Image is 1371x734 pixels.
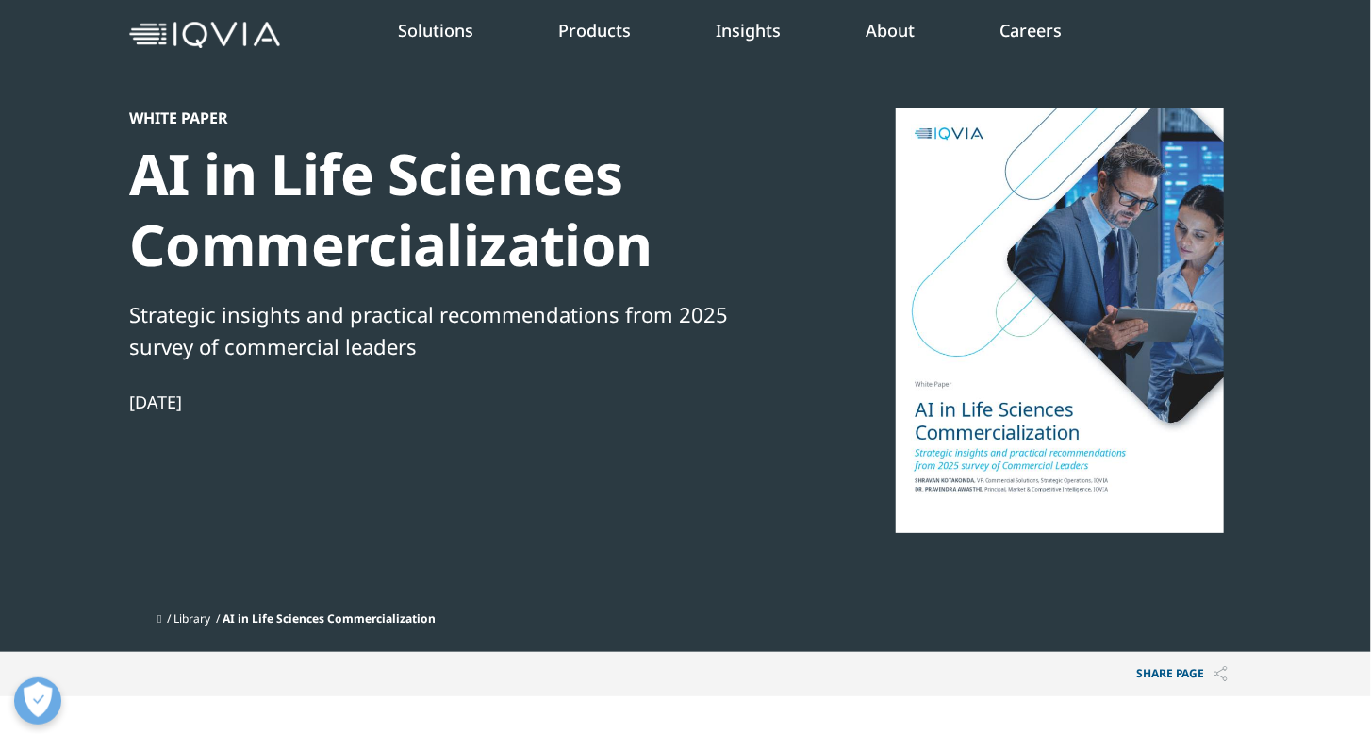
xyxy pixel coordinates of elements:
[223,610,436,626] span: AI in Life Sciences Commercialization
[866,19,915,42] a: About
[129,391,776,413] div: [DATE]
[129,108,776,127] div: White Paper
[1122,652,1242,696] button: Share PAGEShare PAGE
[716,19,781,42] a: Insights
[1214,666,1228,682] img: Share PAGE
[14,677,61,725] button: 개방형 기본 설정
[398,19,473,42] a: Solutions
[1122,652,1242,696] p: Share PAGE
[173,610,210,626] a: Library
[129,298,776,362] div: Strategic insights and practical recommendations from 2025 survey of commercial leaders
[129,22,280,49] img: IQVIA Healthcare Information Technology and Pharma Clinical Research Company
[129,139,776,280] div: AI in Life Sciences Commercialization
[999,19,1062,42] a: Careers
[558,19,631,42] a: Products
